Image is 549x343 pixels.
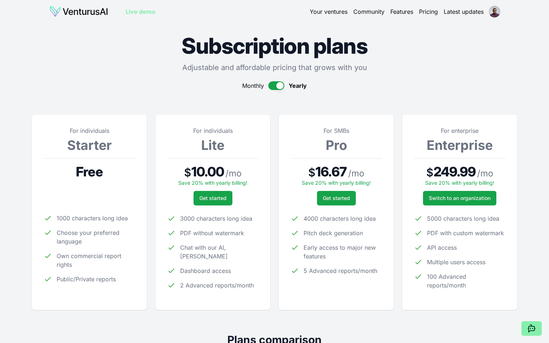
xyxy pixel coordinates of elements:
a: Features [390,7,413,16]
a: Community [353,7,385,16]
h3: Enterprise [414,138,505,152]
h3: Starter [44,138,135,152]
span: / mo [348,168,364,179]
a: Switch to an organization [423,191,496,205]
a: Your ventures [310,7,347,16]
span: 249.99 [434,164,476,179]
span: Pitch deck generation [304,229,363,237]
p: For individuals [44,126,135,135]
span: Own commercial report rights [57,252,135,269]
button: Get started [317,191,356,205]
h3: Pro [290,138,382,152]
span: Save 20% with yearly billing! [425,180,494,186]
span: / mo [477,168,493,179]
p: For SMBs [290,126,382,135]
span: Chat with our AI, [PERSON_NAME] [180,243,259,261]
p: Adjustable and affordable pricing that grows with you [32,62,517,73]
img: logo [49,6,108,17]
h3: Lite [167,138,259,152]
span: PDF without watermark [180,229,244,237]
span: PDF with custom watermark [427,229,504,237]
span: 5000 characters long idea [427,214,499,223]
span: $ [184,166,191,179]
span: 5 Advanced reports/month [304,266,377,275]
span: / mo [225,168,241,179]
span: 2 Advanced reports/month [180,281,254,290]
span: $ [426,166,434,179]
a: Latest updates [444,7,484,16]
a: Pricing [419,7,438,16]
span: Free [76,164,102,179]
span: Save 20% with yearly billing! [302,180,371,186]
span: 4000 characters long idea [304,214,376,223]
span: Multiple users access [427,258,485,266]
span: Early access to major new features [304,243,382,261]
span: Get started [323,195,350,202]
p: For individuals [167,126,259,135]
p: For enterprise [414,126,505,135]
span: $ [308,166,316,179]
h1: Subscription plans [32,35,517,57]
span: Public/Private reports [57,275,116,283]
span: API access [427,243,457,252]
span: 3000 characters long idea [180,214,252,223]
span: Dashboard access [180,266,231,275]
span: 10.00 [191,164,224,179]
span: Yearly [289,81,307,90]
span: Get started [199,195,227,202]
button: Get started [194,191,232,205]
span: Choose your preferred language [57,228,135,246]
span: 16.67 [316,164,347,179]
span: Monthly [242,81,264,90]
a: Live demo [126,7,155,16]
span: Save 20% with yearly billing! [178,180,247,186]
span: 100 Advanced reports/month [427,272,505,290]
span: 1000 characters long idea [57,214,128,222]
img: ACg8ocJY3Xke6Dn9kIpXx8AtvYTn8c_n_I9RIE81wucM2dH8UMegP1qv=s96-c [489,6,500,17]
